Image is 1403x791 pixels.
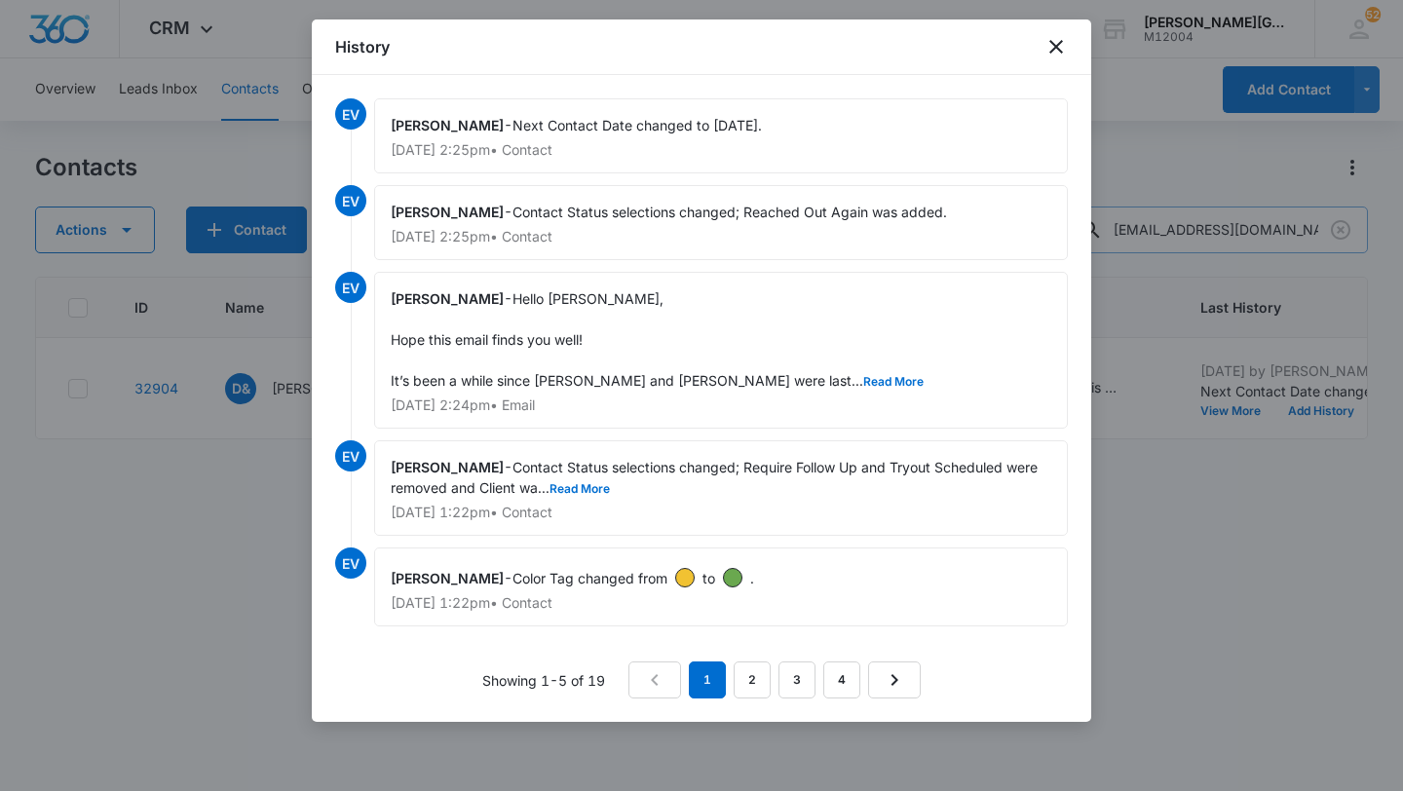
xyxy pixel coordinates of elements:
span: Next Contact Date changed to [DATE]. [512,117,762,133]
p: [DATE] 1:22pm • Contact [391,596,1051,610]
p: [DATE] 2:25pm • Contact [391,230,1051,244]
button: close [1044,35,1068,58]
div: - [374,98,1068,173]
span: EV [335,272,366,303]
button: Read More [863,376,924,388]
span: EV [335,185,366,216]
span: Color Tag changed from to . [512,570,754,586]
p: [DATE] 1:22pm • Contact [391,506,1051,519]
span: EV [335,547,366,579]
p: [DATE] 2:24pm • Email [391,398,1051,412]
span: [PERSON_NAME] [391,290,504,307]
p: [DATE] 2:25pm • Contact [391,143,1051,157]
a: Next Page [868,661,921,698]
button: Read More [550,483,610,495]
span: Contact Status selections changed; Reached Out Again was added. [512,204,947,220]
span: [PERSON_NAME] [391,570,504,586]
a: Page 4 [823,661,860,698]
span: Contact Status selections changed; Require Follow Up and Tryout Scheduled were removed and Client... [391,459,1042,496]
span: Hello [PERSON_NAME], Hope this email finds you well! It’s been a while since [PERSON_NAME] and [P... [391,290,924,389]
span: [PERSON_NAME] [391,459,504,475]
div: - [374,272,1068,429]
div: - [374,440,1068,536]
div: - [374,185,1068,260]
div: - [374,547,1068,626]
em: 1 [689,661,726,698]
a: Page 3 [778,661,815,698]
p: Showing 1-5 of 19 [482,670,605,691]
span: [PERSON_NAME] [391,117,504,133]
span: EV [335,440,366,471]
span: EV [335,98,366,130]
h1: History [335,35,390,58]
a: Page 2 [734,661,771,698]
span: [PERSON_NAME] [391,204,504,220]
nav: Pagination [628,661,921,698]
